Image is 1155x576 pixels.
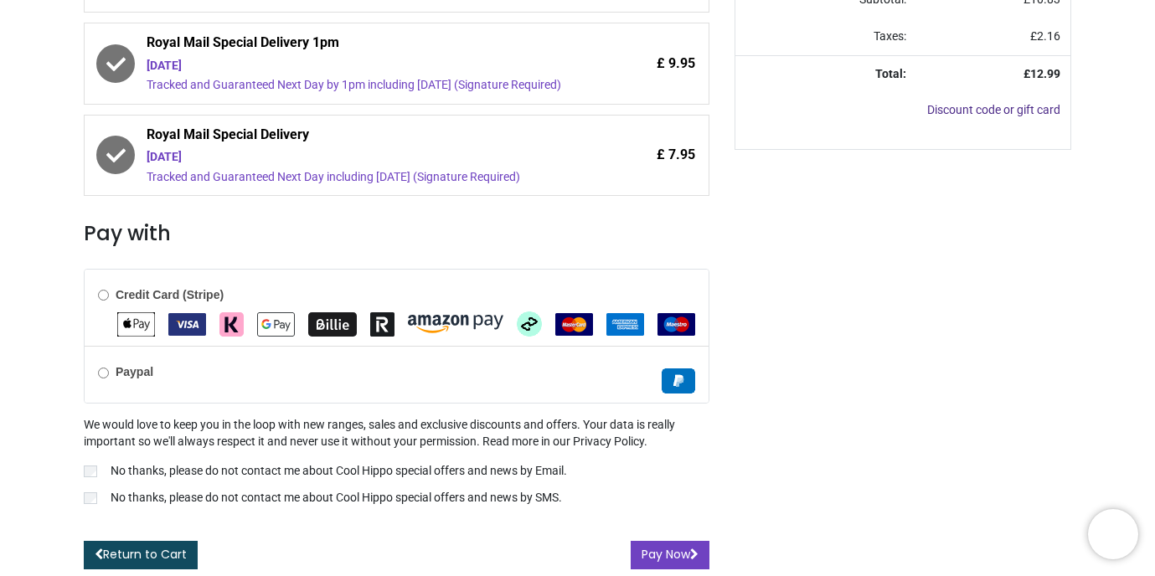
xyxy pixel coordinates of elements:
[555,313,593,336] img: MasterCard
[84,465,97,477] input: No thanks, please do not contact me about Cool Hippo special offers and news by Email.
[84,492,97,504] input: No thanks, please do not contact me about Cool Hippo special offers and news by SMS.
[657,54,695,73] span: £ 9.95
[84,417,709,509] div: We would love to keep you in the loop with new ranges, sales and exclusive discounts and offers. ...
[168,316,206,330] span: VISA
[308,316,357,330] span: Billie
[98,368,109,378] input: Paypal
[927,103,1060,116] a: Discount code or gift card
[308,312,357,337] img: Billie
[662,368,695,393] img: Paypal
[111,463,567,480] p: No thanks, please do not contact me about Cool Hippo special offers and news by Email.
[1030,67,1060,80] span: 12.99
[555,316,593,330] span: MasterCard
[657,146,695,164] span: £ 7.95
[735,18,916,55] td: Taxes:
[147,149,585,166] div: [DATE]
[168,313,206,336] img: VISA
[631,541,709,569] button: Pay Now
[1024,67,1060,80] strong: £
[370,316,394,330] span: Revolut Pay
[408,315,503,333] img: Amazon Pay
[606,316,644,330] span: American Express
[116,365,153,378] b: Paypal
[257,316,295,330] span: Google Pay
[517,311,542,337] img: Afterpay Clearpay
[219,316,244,330] span: Klarna
[657,316,695,330] span: Maestro
[147,169,585,186] div: Tracked and Guaranteed Next Day including [DATE] (Signature Required)
[1037,29,1060,43] span: 2.16
[147,58,585,75] div: [DATE]
[875,67,906,80] strong: Total:
[98,290,109,301] input: Credit Card (Stripe)
[370,312,394,337] img: Revolut Pay
[111,490,562,507] p: No thanks, please do not contact me about Cool Hippo special offers and news by SMS.
[84,541,198,569] a: Return to Cart
[84,219,709,248] h3: Pay with
[662,373,695,387] span: Paypal
[657,313,695,336] img: Maestro
[117,316,155,330] span: Apple Pay
[147,126,585,149] span: Royal Mail Special Delivery
[147,33,585,57] span: Royal Mail Special Delivery 1pm
[517,316,542,330] span: Afterpay Clearpay
[116,288,224,301] b: Credit Card (Stripe)
[1088,509,1138,559] iframe: Brevo live chat
[147,77,585,94] div: Tracked and Guaranteed Next Day by 1pm including [DATE] (Signature Required)
[1030,29,1060,43] span: £
[606,313,644,336] img: American Express
[219,312,244,337] img: Klarna
[408,316,503,330] span: Amazon Pay
[257,312,295,337] img: Google Pay
[117,312,155,337] img: Apple Pay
